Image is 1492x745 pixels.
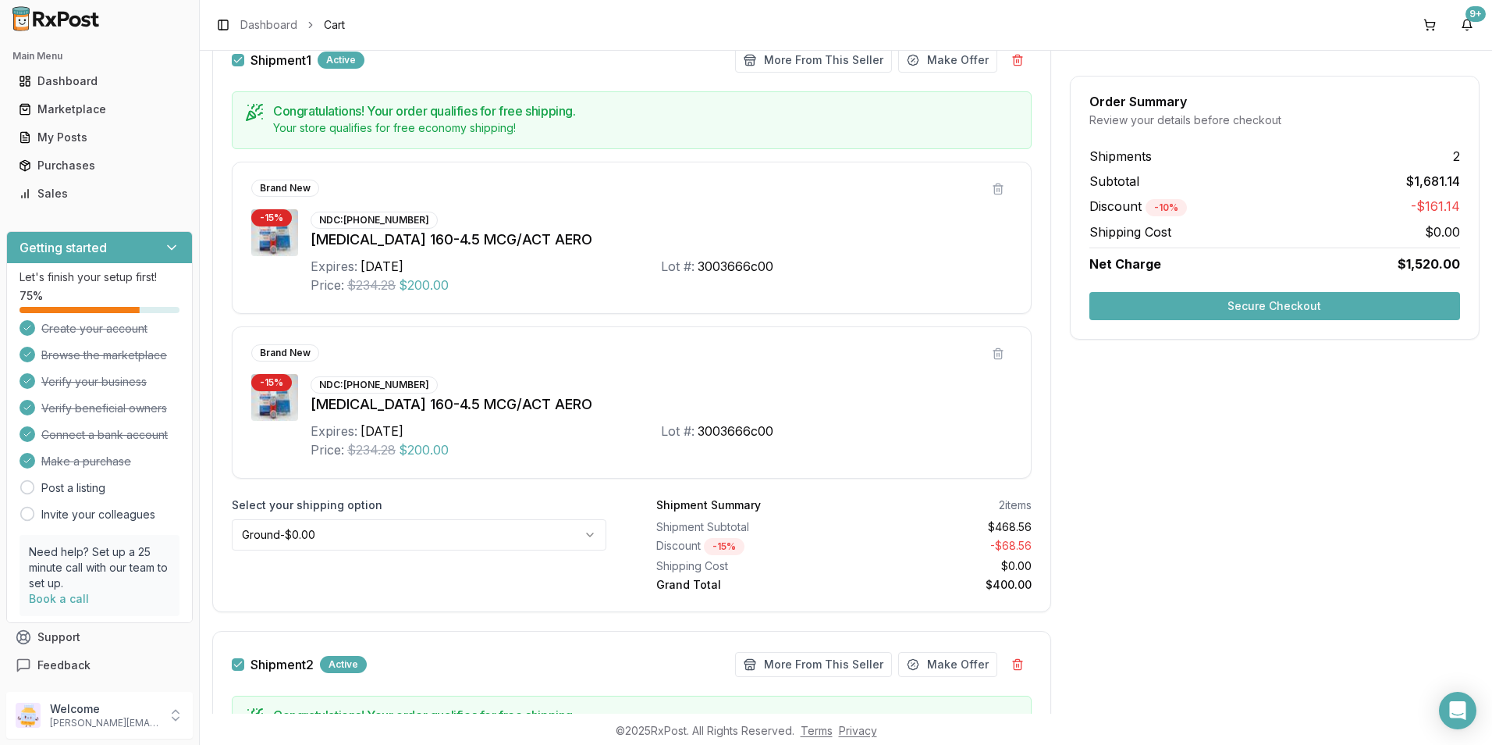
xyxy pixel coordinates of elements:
[250,54,311,66] span: Shipment 1
[41,321,147,337] span: Create your account
[6,623,193,651] button: Support
[251,344,319,362] div: Brand New
[41,480,105,496] a: Post a listing
[311,257,357,276] div: Expires:
[273,105,1018,117] h5: Congratulations! Your order qualifies for free shipping.
[6,69,193,94] button: Dashboard
[19,186,180,201] div: Sales
[850,558,1031,574] div: $0.00
[273,709,1018,722] h5: Congratulations! Your order qualifies for free shipping.
[347,276,396,294] span: $234.28
[320,656,367,673] div: Active
[698,422,773,440] div: 3003666c00
[656,558,837,574] div: Shipping Cost
[41,348,167,363] span: Browse the marketplace
[19,130,180,145] div: My Posts
[735,48,892,73] button: More From This Seller
[324,17,345,33] span: Cart
[399,276,449,294] span: $200.00
[29,592,89,605] a: Book a call
[50,717,158,729] p: [PERSON_NAME][EMAIL_ADDRESS][DOMAIN_NAME]
[661,422,694,440] div: Lot #:
[19,158,180,173] div: Purchases
[311,229,1012,251] div: [MEDICAL_DATA] 160-4.5 MCG/ACT AERO
[273,120,1018,136] div: Your store qualifies for free economy shipping!
[1089,223,1171,241] span: Shipping Cost
[318,52,364,69] div: Active
[311,394,1012,415] div: [MEDICAL_DATA] 160-4.5 MCG/ACT AERO
[850,538,1031,555] div: - $68.56
[1411,197,1460,216] span: -$161.14
[251,209,298,256] img: Symbicort 160-4.5 MCG/ACT AERO
[251,209,292,226] div: - 15 %
[20,288,43,304] span: 75 %
[12,151,186,180] a: Purchases
[20,269,179,285] p: Let's finish your setup first!
[1146,199,1187,216] div: - 10 %
[399,440,449,459] span: $200.00
[1089,172,1139,191] span: Subtotal
[656,519,837,535] div: Shipment Subtotal
[704,538,744,555] div: - 15 %
[1425,223,1460,241] span: $0.00
[6,97,193,122] button: Marketplace
[839,724,877,737] a: Privacy
[801,724,833,737] a: Terms
[898,652,997,677] button: Make Offer
[898,48,997,73] button: Make Offer
[661,257,694,276] div: Lot #:
[361,422,403,440] div: [DATE]
[1398,255,1460,273] span: $1,520.00
[6,651,193,679] button: Feedback
[1439,692,1476,729] div: Open Intercom Messenger
[850,519,1031,535] div: $468.56
[311,422,357,440] div: Expires:
[1089,198,1187,214] span: Discount
[1406,172,1460,191] span: $1,681.14
[656,577,837,593] div: Grand Total
[50,701,158,717] p: Welcome
[16,703,41,728] img: User avatar
[1089,256,1161,272] span: Net Charge
[20,238,107,257] h3: Getting started
[1089,147,1152,166] span: Shipments
[29,544,170,591] p: Need help? Set up a 25 minute call with our team to set up.
[19,102,180,117] div: Marketplace
[12,50,186,62] h2: Main Menu
[251,180,319,197] div: Brand New
[19,73,180,89] div: Dashboard
[12,95,186,123] a: Marketplace
[656,497,761,513] div: Shipment Summary
[6,153,193,178] button: Purchases
[12,180,186,208] a: Sales
[1089,292,1460,320] button: Secure Checkout
[41,507,155,522] a: Invite your colleagues
[311,376,438,394] div: NDC: [PHONE_NUMBER]
[41,374,147,390] span: Verify your business
[12,123,186,151] a: My Posts
[735,652,892,677] button: More From This Seller
[1089,112,1460,128] div: Review your details before checkout
[311,212,438,229] div: NDC: [PHONE_NUMBER]
[12,67,186,95] a: Dashboard
[6,6,106,31] img: RxPost Logo
[240,17,345,33] nav: breadcrumb
[311,440,344,459] div: Price:
[250,658,314,671] span: Shipment 2
[6,125,193,150] button: My Posts
[1465,6,1486,22] div: 9+
[656,538,837,555] div: Discount
[361,257,403,276] div: [DATE]
[251,374,292,391] div: - 15 %
[698,257,773,276] div: 3003666c00
[240,17,297,33] a: Dashboard
[1089,95,1460,108] div: Order Summary
[232,497,606,513] label: Select your shipping option
[6,181,193,206] button: Sales
[999,497,1032,513] div: 2 items
[850,577,1031,593] div: $400.00
[41,427,168,443] span: Connect a bank account
[1453,147,1460,166] span: 2
[1455,12,1480,37] button: 9+
[41,401,167,416] span: Verify beneficial owners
